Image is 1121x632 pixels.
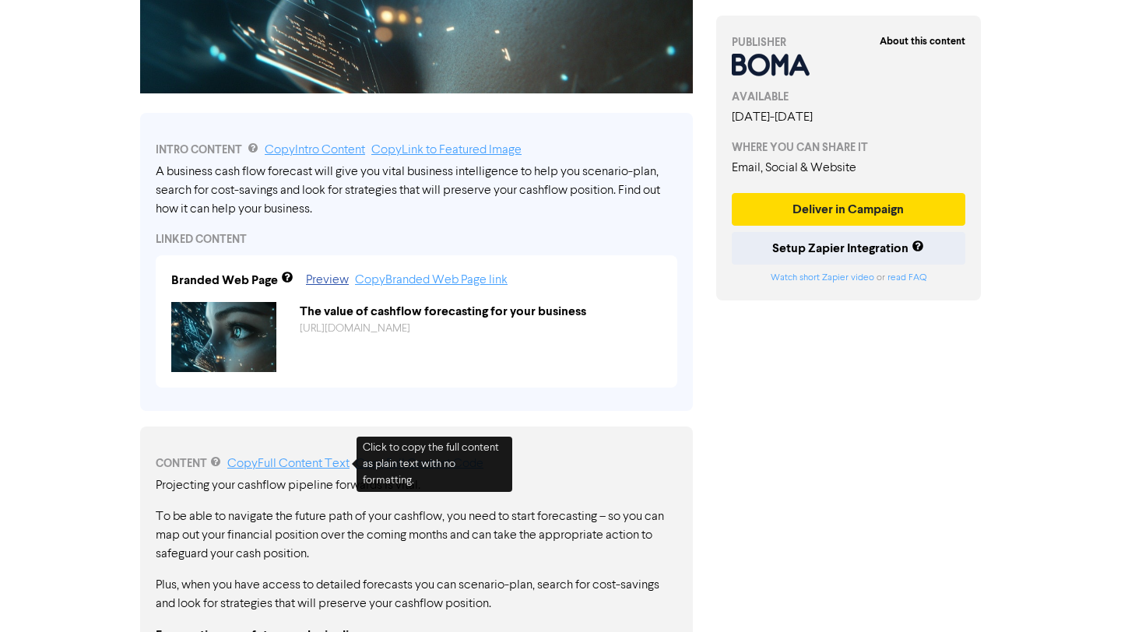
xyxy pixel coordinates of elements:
div: AVAILABLE [732,89,965,105]
div: INTRO CONTENT [156,141,677,160]
a: read FAQ [887,273,926,283]
strong: About this content [880,35,965,47]
button: Deliver in Campaign [732,193,965,226]
a: Copy Branded Web Page link [355,274,508,286]
div: [DATE] - [DATE] [732,108,965,127]
a: Copy Intro Content [265,144,365,156]
a: [URL][DOMAIN_NAME] [300,323,410,334]
a: Preview [306,274,349,286]
div: https://public2.bomamarketing.com/cp/quQgLXkVNS9AFQOoHZqcU?sa=rLgmuVFX [288,321,673,337]
button: Setup Zapier Integration [732,232,965,265]
a: Copy Full Content Text [227,458,350,470]
div: WHERE YOU CAN SHARE IT [732,139,965,156]
div: Click to copy the full content as plain text with no formatting. [357,437,512,492]
p: Plus, when you have access to detailed forecasts you can scenario-plan, search for cost-savings a... [156,576,677,613]
div: CONTENT [156,455,677,473]
div: LINKED CONTENT [156,231,677,248]
div: PUBLISHER [732,34,965,51]
iframe: Chat Widget [1043,557,1121,632]
div: or [732,271,965,285]
a: Watch short Zapier video [771,273,874,283]
div: A business cash flow forecast will give you vital business intelligence to help you scenario-plan... [156,163,677,219]
a: Copy Link to Featured Image [371,144,522,156]
div: The value of cashflow forecasting for your business [288,302,673,321]
p: To be able to navigate the future path of your cashflow, you need to start forecasting – so you c... [156,507,677,564]
div: Branded Web Page [171,271,278,290]
p: Projecting your cashflow pipeline forwards is vital. [156,476,677,495]
div: Email, Social & Website [732,159,965,177]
